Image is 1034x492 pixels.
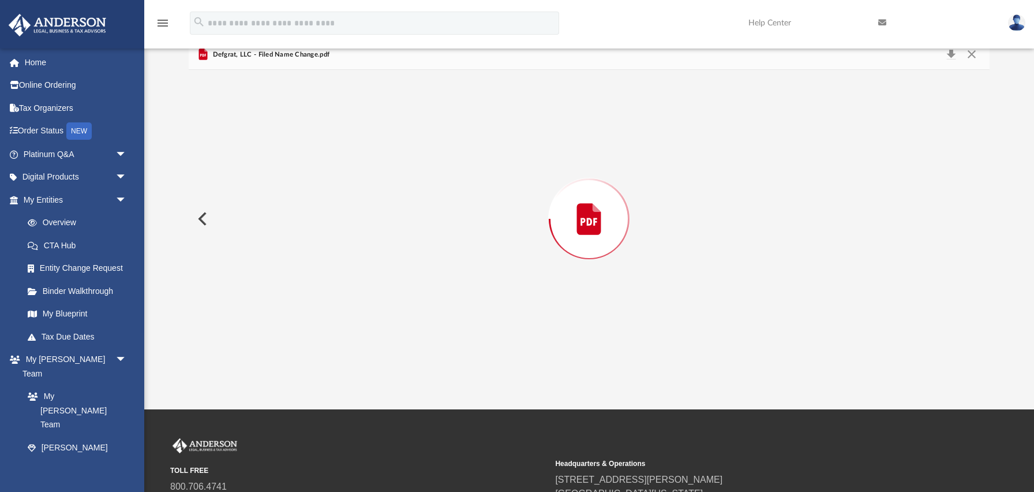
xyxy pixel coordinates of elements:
i: menu [156,16,170,30]
a: Overview [16,211,144,234]
span: arrow_drop_down [115,188,138,212]
a: My Blueprint [16,303,138,326]
span: arrow_drop_down [115,143,138,166]
a: [PERSON_NAME] System [16,436,138,473]
a: Platinum Q&Aarrow_drop_down [8,143,144,166]
span: arrow_drop_down [115,348,138,372]
a: Binder Walkthrough [16,279,144,303]
a: Online Ordering [8,74,144,97]
button: Close [961,47,982,63]
a: My [PERSON_NAME] Team [16,385,133,437]
a: My Entitiesarrow_drop_down [8,188,144,211]
img: Anderson Advisors Platinum Portal [170,438,239,453]
small: TOLL FREE [170,465,547,476]
button: Download [941,47,961,63]
a: CTA Hub [16,234,144,257]
img: User Pic [1008,14,1025,31]
a: 800.706.4741 [170,482,227,491]
small: Headquarters & Operations [555,459,932,469]
a: Home [8,51,144,74]
img: Anderson Advisors Platinum Portal [5,14,110,36]
div: Preview [189,40,990,368]
span: arrow_drop_down [115,166,138,189]
a: My [PERSON_NAME] Teamarrow_drop_down [8,348,138,385]
div: NEW [66,122,92,140]
span: Defgrat, LLC - Filed Name Change.pdf [210,50,329,60]
a: Order StatusNEW [8,120,144,143]
a: Digital Productsarrow_drop_down [8,166,144,189]
a: menu [156,22,170,30]
button: Previous File [189,203,214,235]
a: [STREET_ADDRESS][PERSON_NAME] [555,475,722,484]
i: search [193,16,205,28]
a: Tax Organizers [8,96,144,120]
a: Tax Due Dates [16,325,144,348]
a: Entity Change Request [16,257,144,280]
